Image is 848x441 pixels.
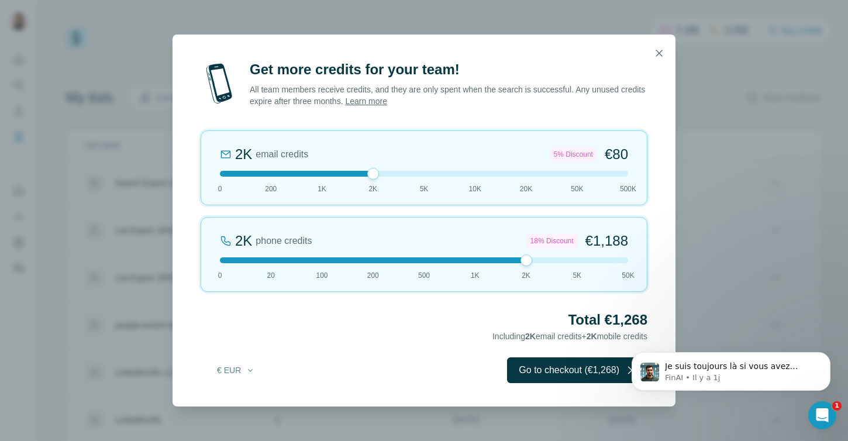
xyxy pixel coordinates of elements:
[235,145,252,164] div: 2K
[587,332,597,341] span: 2K
[256,147,308,161] span: email credits
[571,184,583,194] span: 50K
[808,401,836,429] iframe: Intercom live chat
[218,270,222,281] span: 0
[418,270,430,281] span: 500
[527,234,577,248] div: 18% Discount
[605,145,628,164] span: €80
[420,184,429,194] span: 5K
[256,234,312,248] span: phone credits
[622,270,634,281] span: 50K
[550,147,597,161] div: 5% Discount
[471,270,480,281] span: 1K
[218,184,222,194] span: 0
[573,270,581,281] span: 5K
[522,270,530,281] span: 2K
[367,270,379,281] span: 200
[250,84,647,107] p: All team members receive credits, and they are only spent when the search is successful. Any unus...
[525,332,536,341] span: 2K
[469,184,481,194] span: 10K
[316,270,328,281] span: 100
[267,270,275,281] span: 20
[318,184,326,194] span: 1K
[51,34,194,90] span: Je suis toujours là si vous avez besoin d'aide pour ce que vous souhaitez tester. Voulez-vous m'e...
[201,60,238,107] img: mobile-phone
[492,332,647,341] span: Including email credits + mobile credits
[201,311,647,329] h2: Total €1,268
[345,97,387,106] a: Learn more
[585,232,628,250] span: €1,188
[507,357,647,383] button: Go to checkout (€1,268)
[235,232,252,250] div: 2K
[614,328,848,409] iframe: Intercom notifications message
[520,184,532,194] span: 20K
[368,184,377,194] span: 2K
[620,184,636,194] span: 500K
[51,45,202,56] p: Message from FinAI, sent Il y a 1j
[209,360,263,381] button: € EUR
[832,401,842,411] span: 1
[265,184,277,194] span: 200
